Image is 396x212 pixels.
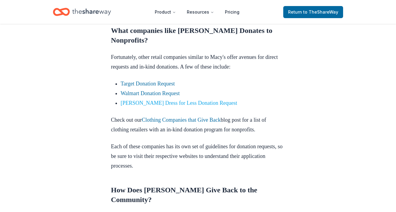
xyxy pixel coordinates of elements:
a: Clothing Companies that Give Back [142,117,221,123]
a: Home [53,5,111,19]
p: Each of these companies has its own set of guidelines for donation requests, so be sure to visit ... [111,142,285,171]
button: Resources [182,6,219,18]
h2: How Does [PERSON_NAME] Give Back to the Community? [111,185,285,204]
nav: Main [150,5,244,19]
span: Return [288,8,338,16]
p: Fortunately, other retail companies similar to Macy's offer avenues for direct requests and in-ki... [111,52,285,72]
a: Returnto TheShareWay [283,6,343,18]
a: Walmart Donation Request [121,90,180,96]
a: Target Donation Request [121,81,175,87]
p: Check out our blog post for a list of clothing retailers with an in-kind donation program for non... [111,115,285,134]
span: to TheShareWay [303,9,338,14]
h2: What companies like [PERSON_NAME] Donates to Nonprofits? [111,26,285,45]
a: [PERSON_NAME] Dress for Less Donation Request [121,100,237,106]
button: Product [150,6,181,18]
a: Pricing [220,6,244,18]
